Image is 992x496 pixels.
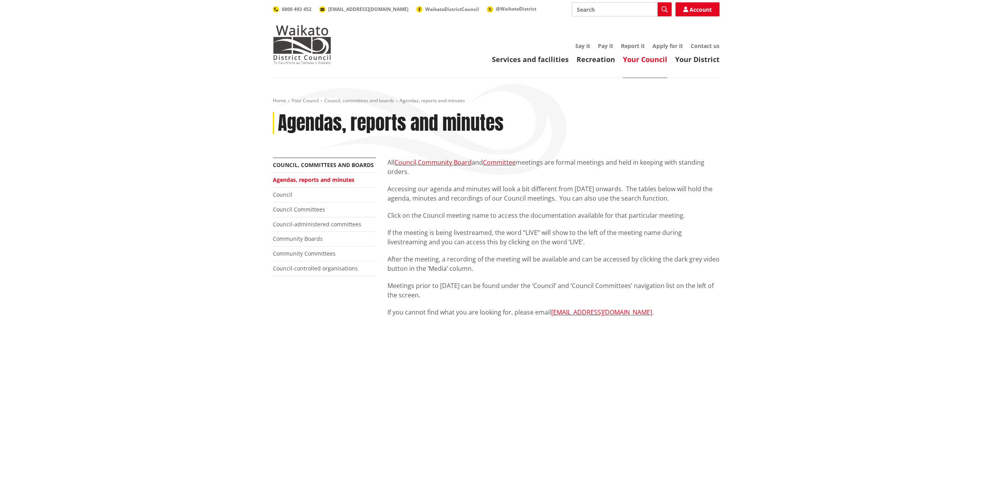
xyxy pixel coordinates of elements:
p: If the meeting is being livestreamed, the word “LIVE” will show to the left of the meeting name d... [387,228,720,247]
a: Council [273,191,292,198]
a: Your Council [292,97,319,104]
a: Your District [675,55,720,64]
a: @WaikatoDistrict [487,5,536,12]
a: Council [394,158,416,167]
span: Agendas, reports and minutes [400,97,465,104]
a: Home [273,97,286,104]
img: Waikato District Council - Te Kaunihera aa Takiwaa o Waikato [273,25,331,64]
nav: breadcrumb [273,98,720,104]
p: If you cannot find what you are looking for, please email . [387,308,720,317]
a: Community Committees [273,250,336,257]
a: Account [675,2,720,16]
a: Say it [575,42,590,50]
a: Report it [621,42,645,50]
a: Agendas, reports and minutes [273,176,354,183]
input: Search input [572,2,672,16]
a: Your Council [623,55,667,64]
p: All , and meetings are formal meetings and held in keeping with standing orders. [387,158,720,176]
a: Council, committees and boards [324,97,394,104]
a: Council-administered committees [273,220,361,228]
p: Click on the Council meeting name to access the documentation available for that particular meeting. [387,211,720,220]
a: Contact us [691,42,720,50]
p: After the meeting, a recording of the meeting will be available and can be accessed by clicking t... [387,254,720,273]
span: @WaikatoDistrict [496,5,536,12]
a: WaikatoDistrictCouncil [416,6,479,12]
a: Council Committees [273,206,325,213]
h1: Agendas, reports and minutes [278,112,504,135]
span: 0800 492 452 [282,6,311,12]
a: Services and facilities [492,55,569,64]
a: [EMAIL_ADDRESS][DOMAIN_NAME] [551,308,652,316]
a: 0800 492 452 [273,6,311,12]
a: Committee [483,158,516,167]
a: [EMAIL_ADDRESS][DOMAIN_NAME] [319,6,408,12]
a: Community Board [418,158,472,167]
span: WaikatoDistrictCouncil [425,6,479,12]
span: [EMAIL_ADDRESS][DOMAIN_NAME] [328,6,408,12]
a: Council, committees and boards [273,161,374,169]
a: Apply for it [652,42,683,50]
a: Community Boards [273,235,323,242]
a: Recreation [576,55,615,64]
a: Pay it [598,42,613,50]
span: Accessing our agenda and minutes will look a bit different from [DATE] onwards. The tables below ... [387,185,713,203]
a: Council-controlled organisations [273,265,358,272]
p: Meetings prior to [DATE] can be found under the ‘Council’ and ‘Council Committees’ navigation lis... [387,281,720,300]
